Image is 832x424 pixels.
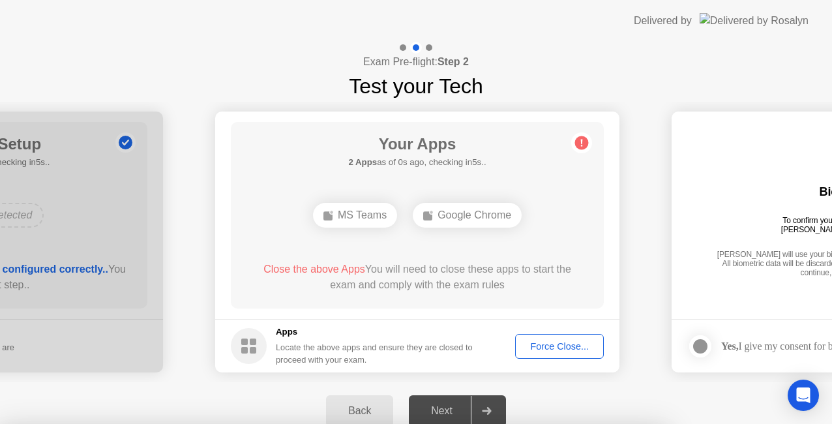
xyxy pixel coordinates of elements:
div: You will need to close these apps to start the exam and comply with the exam rules [250,262,586,293]
strong: Yes, [721,341,738,352]
div: Force Close... [520,341,599,352]
div: Back [330,405,389,417]
b: Step 2 [438,56,469,67]
h5: Apps [276,326,473,339]
h4: Exam Pre-flight: [363,54,469,70]
h5: as of 0s ago, checking in5s.. [348,156,486,169]
div: MS Teams [313,203,397,228]
b: 2 Apps [348,157,377,167]
h1: Test your Tech [349,70,483,102]
div: Delivered by [634,13,692,29]
img: Delivered by Rosalyn [700,13,809,28]
div: Open Intercom Messenger [788,380,819,411]
div: Locate the above apps and ensure they are closed to proceed with your exam. [276,341,473,366]
div: Next [413,405,471,417]
h1: Your Apps [348,132,486,156]
span: Close the above Apps [263,264,365,275]
div: Google Chrome [413,203,522,228]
